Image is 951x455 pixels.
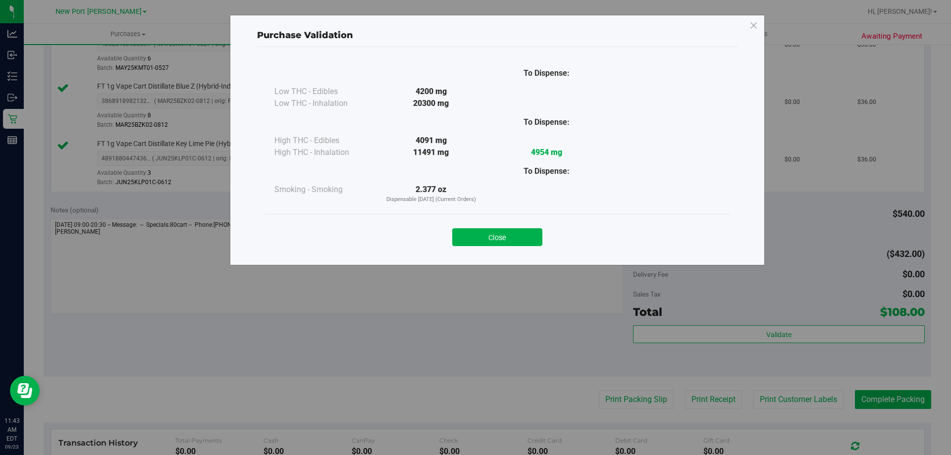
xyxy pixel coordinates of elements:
[10,376,40,405] iframe: Resource center
[274,147,373,158] div: High THC - Inhalation
[373,147,489,158] div: 11491 mg
[373,196,489,204] p: Dispensable [DATE] (Current Orders)
[257,30,353,41] span: Purchase Validation
[489,116,604,128] div: To Dispense:
[274,86,373,98] div: Low THC - Edibles
[373,184,489,204] div: 2.377 oz
[373,86,489,98] div: 4200 mg
[489,67,604,79] div: To Dispense:
[489,165,604,177] div: To Dispense:
[373,98,489,109] div: 20300 mg
[274,135,373,147] div: High THC - Edibles
[452,228,542,246] button: Close
[531,148,562,157] strong: 4954 mg
[274,184,373,196] div: Smoking - Smoking
[274,98,373,109] div: Low THC - Inhalation
[373,135,489,147] div: 4091 mg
